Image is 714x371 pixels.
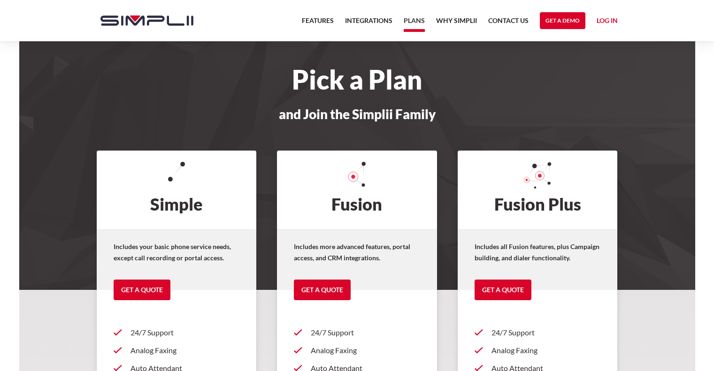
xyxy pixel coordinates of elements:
h2: Fusion [277,151,437,229]
a: Get a Quote [475,280,531,300]
img: Simplii [100,15,193,26]
a: Integrations [345,15,392,32]
a: Analog Faxing [294,341,420,359]
a: Get a Demo [540,12,585,29]
h2: Fusion Plus [458,151,618,229]
h2: Simple [97,151,257,229]
a: Get a Quote [114,280,170,300]
a: Analog Faxing [475,341,601,359]
p: 24/7 Support [131,327,240,338]
strong: Includes all Fusion features, plus Campaign building, and dialer functionality. [475,242,599,262]
a: 24/7 Support [294,324,420,341]
a: Contact US [488,15,529,32]
a: Plans [404,15,425,32]
p: 24/7 Support [311,327,420,338]
p: Analog Faxing [131,345,240,356]
a: Why Simplii [436,15,477,32]
p: Analog Faxing [311,345,420,356]
a: 24/7 Support [114,324,240,341]
p: Analog Faxing [491,345,601,356]
p: 24/7 Support [491,327,601,338]
strong: Includes more advanced features, portal access, and CRM integrations. [294,242,410,262]
a: 24/7 Support [475,324,601,341]
a: Analog Faxing [114,341,240,359]
h3: and Join the Simplii Family [91,107,623,121]
p: Includes your basic phone service needs, except call recording or portal access. [114,241,240,264]
a: Get a Quote [294,280,351,300]
a: Features [302,15,334,32]
h1: Pick a Plan [91,69,623,90]
a: Log in [597,15,618,29]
